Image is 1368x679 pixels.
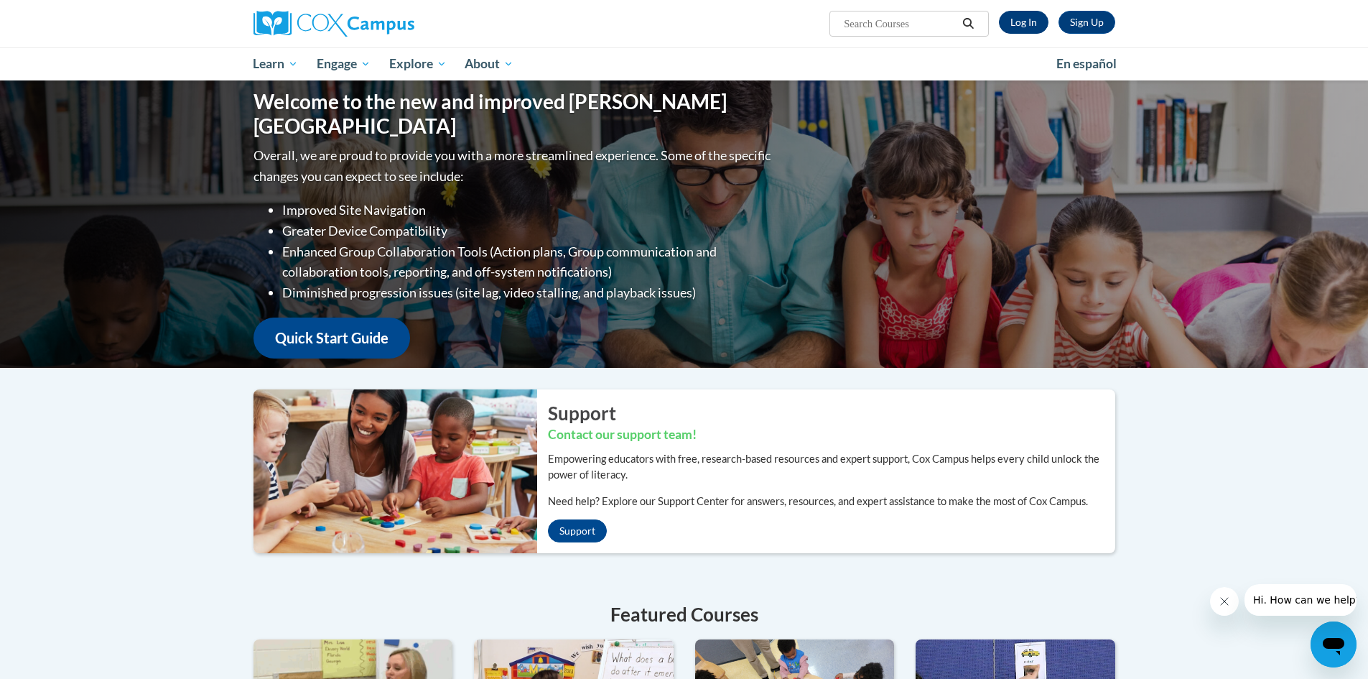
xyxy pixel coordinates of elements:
[455,47,523,80] a: About
[465,55,513,73] span: About
[253,318,410,359] a: Quick Start Guide
[282,200,774,221] li: Improved Site Navigation
[548,519,607,542] a: Support
[389,55,447,73] span: Explore
[842,15,957,32] input: Search Courses
[253,145,774,187] p: Overall, we are proud to provide you with a more streamlined experience. Some of the specific cha...
[548,451,1115,483] p: Empowering educators with free, research-based resources and expert support, Cox Campus helps eve...
[282,241,774,283] li: Enhanced Group Collaboration Tools (Action plans, Group communication and collaboration tools, re...
[999,11,1048,34] a: Log In
[1056,56,1117,71] span: En español
[1311,622,1357,668] iframe: Button to launch messaging window
[243,389,537,553] img: ...
[253,11,526,37] a: Cox Campus
[1047,49,1126,79] a: En español
[307,47,380,80] a: Engage
[253,601,1115,629] h4: Featured Courses
[957,15,979,32] button: Search
[253,11,414,37] img: Cox Campus
[1210,587,1239,616] iframe: Close message
[548,494,1115,509] p: Need help? Explore our Support Center for answers, resources, and expert assistance to make the m...
[232,47,1137,80] div: Main menu
[1244,584,1357,616] iframe: Message from company
[253,90,774,138] h1: Welcome to the new and improved [PERSON_NAME][GEOGRAPHIC_DATA]
[9,10,116,22] span: Hi. How can we help?
[548,400,1115,426] h2: Support
[1058,11,1115,34] a: Register
[380,47,456,80] a: Explore
[282,221,774,241] li: Greater Device Compatibility
[282,282,774,303] li: Diminished progression issues (site lag, video stalling, and playback issues)
[253,55,298,73] span: Learn
[317,55,371,73] span: Engage
[548,426,1115,444] h3: Contact our support team!
[244,47,308,80] a: Learn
